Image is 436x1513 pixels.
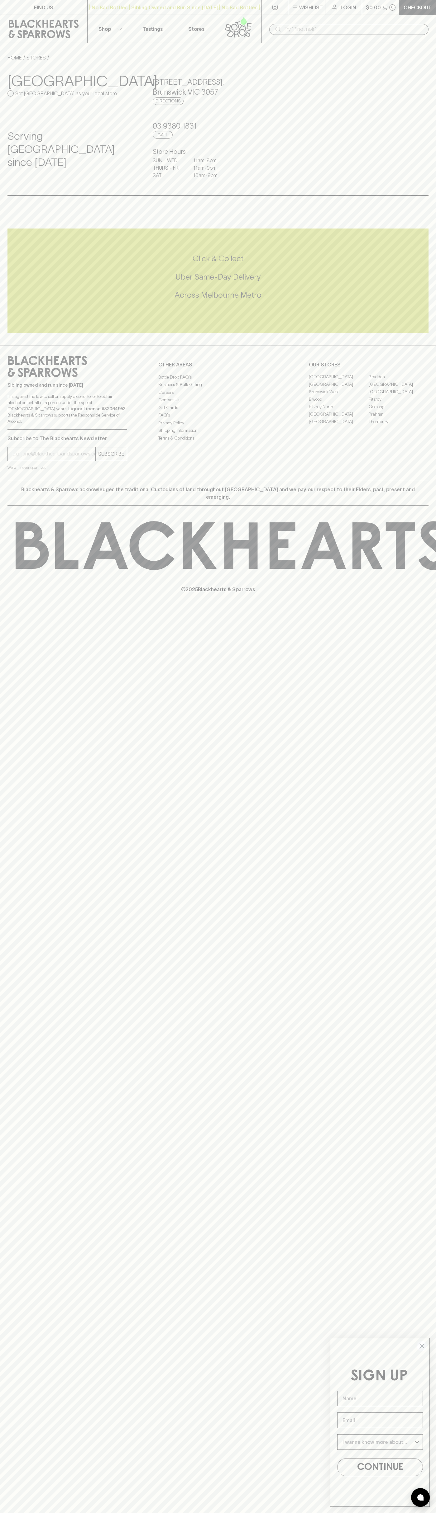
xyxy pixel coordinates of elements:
[369,396,429,403] a: Fitzroy
[414,1435,420,1449] button: Show Options
[26,55,46,60] a: STORES
[351,1369,408,1383] span: SIGN UP
[7,382,127,388] p: Sibling owned and run since [DATE]
[143,25,163,33] p: Tastings
[337,1412,423,1428] input: Email
[175,15,218,43] a: Stores
[158,373,278,381] a: Bottle Drop FAQ's
[158,396,278,404] a: Contact Us
[309,381,369,388] a: [GEOGRAPHIC_DATA]
[98,25,111,33] p: Shop
[158,381,278,389] a: Business & Bulk Gifting
[153,121,283,131] h5: 03 9380 1831
[417,1494,424,1501] img: bubble-icon
[153,147,283,157] h6: Store Hours
[131,15,175,43] a: Tastings
[68,406,126,411] strong: Liquor License #32064953
[7,229,429,333] div: Call to action block
[369,403,429,411] a: Geelong
[369,373,429,381] a: Braddon
[343,1435,414,1449] input: I wanna know more about...
[34,4,53,11] p: FIND US
[341,4,356,11] p: Login
[369,418,429,426] a: Thornbury
[309,373,369,381] a: [GEOGRAPHIC_DATA]
[7,290,429,300] h5: Across Melbourne Metro
[158,361,278,368] p: OTHER AREAS
[158,419,278,427] a: Privacy Policy
[7,272,429,282] h5: Uber Same-Day Delivery
[158,427,278,434] a: Shipping Information
[12,486,424,501] p: Blackhearts & Sparrows acknowledges the traditional Custodians of land throughout [GEOGRAPHIC_DAT...
[369,388,429,396] a: [GEOGRAPHIC_DATA]
[153,97,184,105] a: Directions
[153,131,173,139] a: Call
[369,411,429,418] a: Prahran
[153,172,184,179] p: SAT
[153,157,184,164] p: SUN - WED
[324,1332,436,1513] div: FLYOUT Form
[98,450,124,458] p: SUBSCRIBE
[158,404,278,411] a: Gift Cards
[12,449,95,459] input: e.g. jane@blackheartsandsparrows.com.au
[158,412,278,419] a: FAQ's
[7,393,127,424] p: It is against the law to sell or supply alcohol to, or to obtain alcohol on behalf of a person un...
[158,434,278,442] a: Terms & Conditions
[153,77,283,97] h5: [STREET_ADDRESS] , Brunswick VIC 3057
[7,435,127,442] p: Subscribe to The Blackhearts Newsletter
[404,4,432,11] p: Checkout
[193,164,224,172] p: 11am - 9pm
[309,418,369,426] a: [GEOGRAPHIC_DATA]
[369,381,429,388] a: [GEOGRAPHIC_DATA]
[309,411,369,418] a: [GEOGRAPHIC_DATA]
[188,25,204,33] p: Stores
[15,90,117,97] p: Set [GEOGRAPHIC_DATA] as your local store
[7,253,429,264] h5: Click & Collect
[309,388,369,396] a: Brunswick West
[7,130,138,169] h4: Serving [GEOGRAPHIC_DATA] since [DATE]
[284,24,424,34] input: Try "Pinot noir"
[7,464,127,471] p: We will never spam you
[309,396,369,403] a: Elwood
[391,6,394,9] p: 0
[193,157,224,164] p: 11am - 8pm
[193,172,224,179] p: 10am - 9pm
[7,55,22,60] a: HOME
[88,15,131,43] button: Shop
[366,4,381,11] p: $0.00
[337,1458,423,1476] button: CONTINUE
[153,164,184,172] p: THURS - FRI
[416,1341,427,1351] button: Close dialog
[299,4,323,11] p: Wishlist
[158,389,278,396] a: Careers
[309,403,369,411] a: Fitzroy North
[309,361,429,368] p: OUR STORES
[7,72,138,90] h3: [GEOGRAPHIC_DATA]
[96,447,127,461] button: SUBSCRIBE
[337,1391,423,1406] input: Name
